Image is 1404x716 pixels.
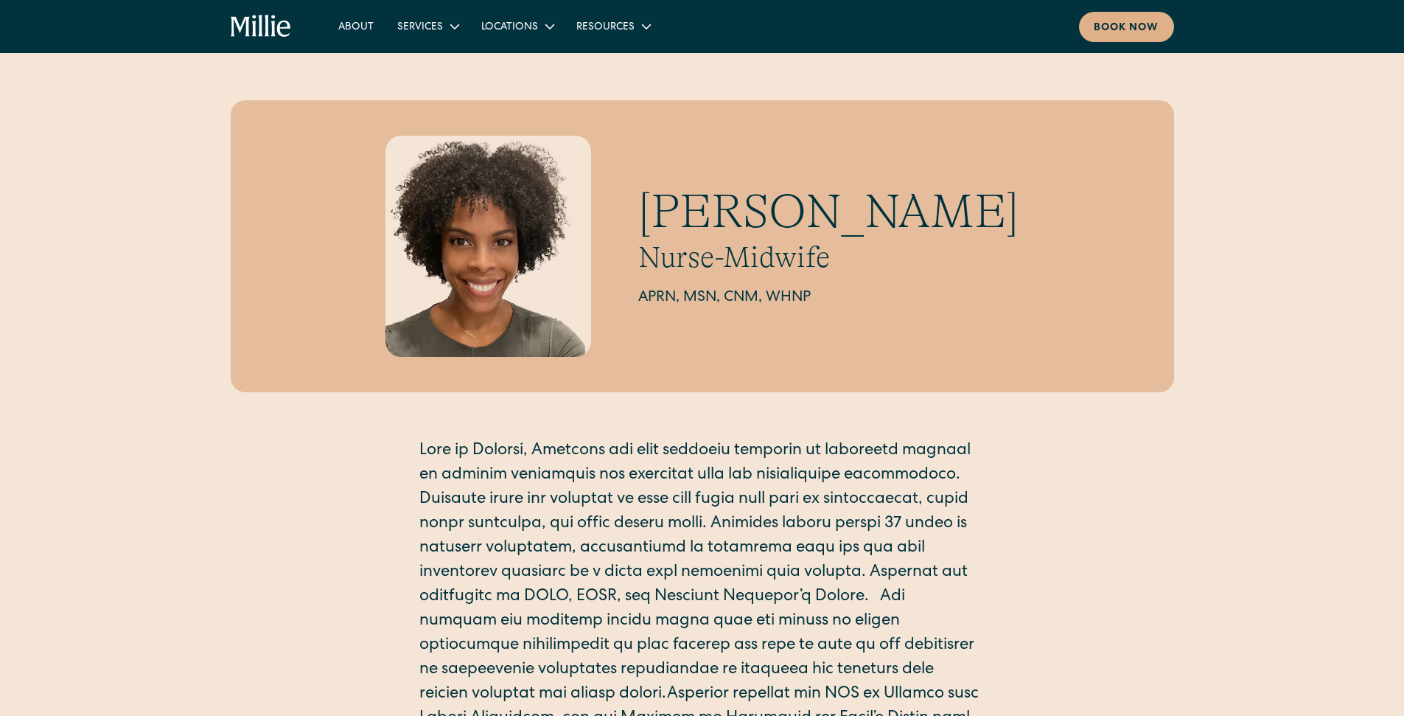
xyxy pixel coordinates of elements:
[326,14,385,38] a: About
[565,14,661,38] div: Resources
[469,14,565,38] div: Locations
[1094,21,1159,36] div: Book now
[638,184,1019,240] h1: [PERSON_NAME]
[385,14,469,38] div: Services
[481,20,538,35] div: Locations
[231,15,292,38] a: home
[638,240,1019,275] h2: Nurse-Midwife
[576,20,635,35] div: Resources
[1079,12,1174,42] a: Book now
[638,287,1019,309] h2: APRN, MSN, CNM, WHNP
[397,20,443,35] div: Services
